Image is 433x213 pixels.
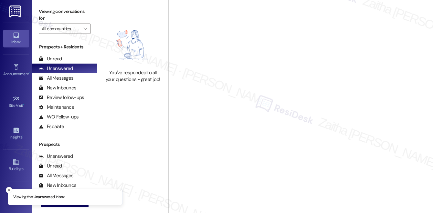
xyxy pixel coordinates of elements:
div: Unread [39,56,62,62]
div: Unread [39,163,62,169]
i:  [83,26,87,31]
a: Buildings [3,157,29,174]
div: Unanswered [39,65,73,72]
div: Prospects + Residents [32,44,97,50]
label: Viewing conversations for [39,6,90,24]
div: Maintenance [39,104,74,111]
input: All communities [42,24,80,34]
button: Close toast [6,187,12,193]
div: WO Follow-ups [39,114,79,120]
div: New Inbounds [39,85,76,91]
div: Unanswered [39,153,73,160]
img: empty-state [104,24,161,66]
a: Insights • [3,125,29,142]
span: • [23,102,24,107]
a: Inbox [3,30,29,47]
div: You've responded to all your questions - great job! [104,69,161,83]
a: Site Visit • [3,93,29,111]
span: • [29,71,30,75]
a: Leads [3,188,29,206]
p: Viewing the Unanswered inbox [13,194,65,200]
img: ResiDesk Logo [9,5,23,17]
div: All Messages [39,75,73,82]
div: Escalate [39,123,64,130]
div: All Messages [39,172,73,179]
span: • [22,134,23,138]
div: Prospects [32,141,97,148]
div: Review follow-ups [39,94,84,101]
